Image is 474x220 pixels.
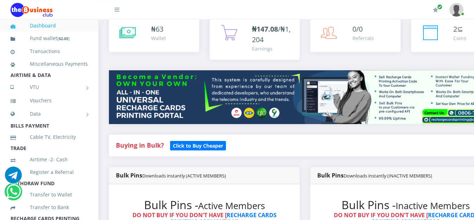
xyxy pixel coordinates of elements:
div: ⊆ [453,24,466,34]
b: Click to Buy Cheaper [173,142,223,149]
span: 0/0 [352,24,363,34]
a: Miscellaneous Payments [11,56,88,72]
strong: Bulk Pins [317,172,432,179]
span: 2 [453,24,457,34]
small: Inactive Members [396,200,470,212]
div: Referrals [352,34,374,42]
a: Data [11,105,88,123]
div: Earnings [252,45,293,52]
a: Transfer to Wallet [11,187,88,203]
b: ₦147.08 [252,24,278,34]
a: Airtime -2- Cash [11,151,88,168]
div: Coins [453,34,466,42]
a: Register a Referral [11,164,88,180]
b: 62.65 [59,36,68,41]
a: Chat for support [5,172,22,183]
strong: Bulk Pins [116,172,226,179]
small: Downloads instantly (ACTIVE MEMBERS) [142,173,226,179]
a: 0/0 Referrals [310,17,401,52]
a: Transfer to Bank [11,199,88,215]
a: ₦147.08/₦1,204 Earnings [210,17,300,60]
a: Vouchers [11,92,88,109]
a: Transactions [11,43,88,59]
div: ₦ [151,24,166,34]
a: Cable TV, Electricity [11,129,88,145]
h2: Bulk Pins - [123,198,286,212]
small: [ ] [57,36,70,41]
i: Renew/Upgrade Subscription [433,7,438,13]
a: Chat for support [6,188,21,200]
span: 63 [156,24,163,34]
strong: Buying in Bulk? [116,141,164,149]
a: Click to Buy Cheaper [170,141,226,149]
a: ₦63 Wallet [109,17,199,52]
a: Fund wallet[62.65] [11,30,88,47]
div: Wallet [151,34,166,42]
small: Active Members [198,200,265,212]
img: User [449,3,463,17]
span: /₦1,204 [252,24,291,44]
img: Logo [11,3,53,17]
small: Downloads instantly (INACTIVE MEMBERS) [344,173,432,179]
span: Renew/Upgrade Subscription [437,4,442,9]
a: VTU [11,78,88,96]
a: Dashboard [11,18,88,34]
